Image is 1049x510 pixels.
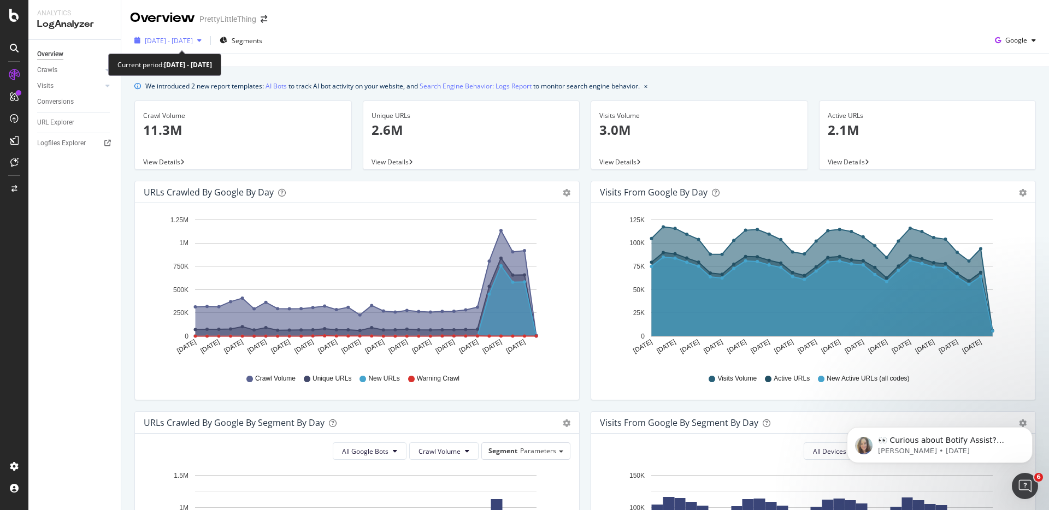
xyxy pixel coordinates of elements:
[563,419,570,427] div: gear
[372,157,409,167] span: View Details
[750,338,771,355] text: [DATE]
[170,216,188,224] text: 1.25M
[37,96,113,108] a: Conversions
[629,216,645,224] text: 125K
[599,111,799,121] div: Visits Volume
[411,338,433,355] text: [DATE]
[827,374,909,383] span: New Active URLs (all codes)
[563,189,570,197] div: gear
[938,338,959,355] text: [DATE]
[828,121,1028,139] p: 2.1M
[629,240,645,247] text: 100K
[702,338,724,355] text: [DATE]
[37,96,74,108] div: Conversions
[632,338,653,355] text: [DATE]
[37,138,113,149] a: Logfiles Explorer
[844,338,865,355] text: [DATE]
[333,442,406,460] button: All Google Bots
[37,9,112,18] div: Analytics
[145,80,640,92] div: We introduced 2 new report templates: to track AI bot activity on your website, and to monitor se...
[372,111,571,121] div: Unique URLs
[961,338,983,355] text: [DATE]
[173,309,188,317] text: 250K
[37,80,54,92] div: Visits
[458,338,480,355] text: [DATE]
[600,187,708,198] div: Visits from Google by day
[1005,35,1027,45] span: Google
[232,36,262,45] span: Segments
[173,263,188,270] text: 750K
[246,338,268,355] text: [DATE]
[37,80,102,92] a: Visits
[317,338,339,355] text: [DATE]
[179,240,188,247] text: 1M
[215,32,267,49] button: Segments
[633,309,645,317] text: 25K
[520,446,556,455] span: Parameters
[143,121,343,139] p: 11.3M
[37,49,113,60] a: Overview
[342,447,388,456] span: All Google Bots
[867,338,889,355] text: [DATE]
[726,338,748,355] text: [DATE]
[130,9,195,27] div: Overview
[420,80,532,92] a: Search Engine Behavior: Logs Report
[261,15,267,23] div: arrow-right-arrow-left
[37,117,74,128] div: URL Explorer
[891,338,912,355] text: [DATE]
[774,374,810,383] span: Active URLs
[372,121,571,139] p: 2.6M
[144,417,325,428] div: URLs Crawled by Google By Segment By Day
[175,338,197,355] text: [DATE]
[641,333,645,340] text: 0
[173,286,188,294] text: 500K
[828,111,1028,121] div: Active URLs
[434,338,456,355] text: [DATE]
[37,64,102,76] a: Crawls
[599,157,637,167] span: View Details
[633,263,645,270] text: 75K
[419,447,461,456] span: Crawl Volume
[481,338,503,355] text: [DATE]
[313,374,351,383] span: Unique URLs
[134,80,1036,92] div: info banner
[804,442,864,460] button: All Devices
[505,338,527,355] text: [DATE]
[633,286,645,294] text: 50K
[991,32,1040,49] button: Google
[1019,189,1027,197] div: gear
[164,60,212,69] b: [DATE] - [DATE]
[641,78,650,94] button: close banner
[293,338,315,355] text: [DATE]
[37,64,57,76] div: Crawls
[828,157,865,167] span: View Details
[144,212,570,364] svg: A chart.
[37,49,63,60] div: Overview
[117,58,212,71] div: Current period:
[255,374,296,383] span: Crawl Volume
[144,187,274,198] div: URLs Crawled by Google by day
[599,121,799,139] p: 3.0M
[409,442,479,460] button: Crawl Volume
[797,338,818,355] text: [DATE]
[655,338,677,355] text: [DATE]
[488,446,517,455] span: Segment
[37,138,86,149] div: Logfiles Explorer
[1034,473,1043,482] span: 6
[629,472,645,479] text: 150K
[340,338,362,355] text: [DATE]
[600,212,1027,364] svg: A chart.
[145,36,193,45] span: [DATE] - [DATE]
[185,333,188,340] text: 0
[174,472,188,479] text: 1.5M
[266,80,287,92] a: AI Bots
[820,338,842,355] text: [DATE]
[1012,473,1038,499] iframe: Intercom live chat
[199,14,256,25] div: PrettyLittleThing
[222,338,244,355] text: [DATE]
